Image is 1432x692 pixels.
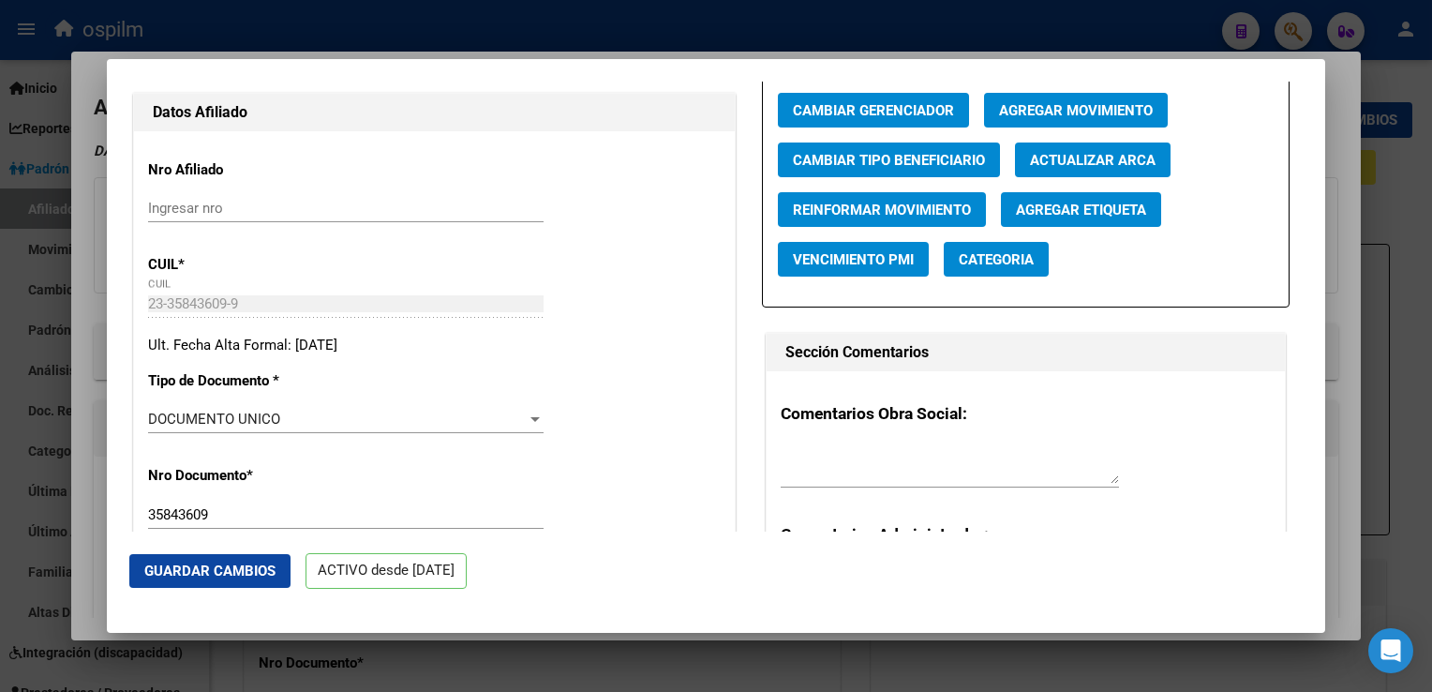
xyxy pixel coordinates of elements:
button: Guardar Cambios [129,554,291,588]
span: DOCUMENTO UNICO [148,411,280,428]
p: Tipo de Documento * [148,370,320,392]
span: Vencimiento PMI [793,251,914,268]
span: Guardar Cambios [144,563,276,579]
button: Reinformar Movimiento [778,192,986,227]
span: Categoria [959,251,1034,268]
button: Cambiar Gerenciador [778,93,969,128]
button: Vencimiento PMI [778,242,929,277]
button: Agregar Movimiento [984,93,1168,128]
button: Categoria [944,242,1049,277]
h1: Datos Afiliado [153,101,716,124]
div: Ult. Fecha Alta Formal: [DATE] [148,335,721,356]
span: Actualizar ARCA [1030,152,1156,169]
h3: Comentarios Administrador: [781,522,1271,547]
p: CUIL [148,254,320,276]
p: ACTIVO desde [DATE] [306,553,467,590]
p: Nro Documento [148,465,320,487]
button: Actualizar ARCA [1015,143,1171,177]
span: Reinformar Movimiento [793,202,971,218]
span: Agregar Etiqueta [1016,202,1146,218]
h1: Sección Comentarios [785,341,1266,364]
button: Cambiar Tipo Beneficiario [778,143,1000,177]
span: Cambiar Tipo Beneficiario [793,152,985,169]
p: Nro Afiliado [148,159,320,181]
span: Cambiar Gerenciador [793,102,954,119]
span: Agregar Movimiento [999,102,1153,119]
h3: Comentarios Obra Social: [781,401,1271,426]
div: Open Intercom Messenger [1368,628,1413,673]
button: Agregar Etiqueta [1001,192,1161,227]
